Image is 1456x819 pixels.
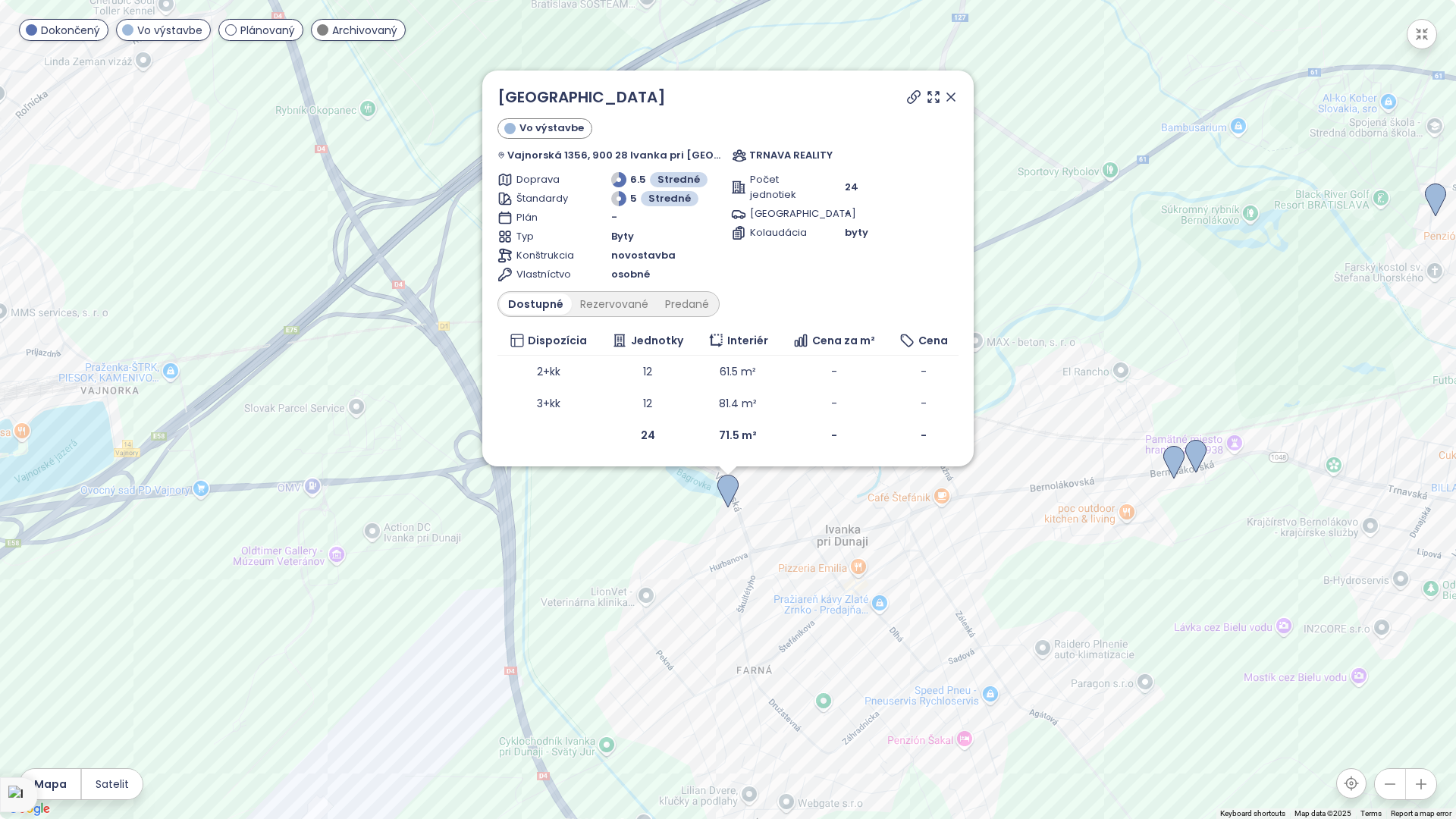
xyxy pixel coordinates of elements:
span: Typ [516,229,573,244]
a: Report a map error [1391,809,1451,817]
span: novostavba [611,248,676,263]
b: 71.5 m² [719,428,757,443]
span: Mapa [34,776,67,792]
span: Dispozícia [528,332,587,349]
span: Dokončený [41,22,100,39]
div: Dostupné [500,293,572,315]
span: - [921,396,927,411]
td: 12 [600,356,696,388]
span: Plán [516,210,573,225]
span: Interiér [727,332,768,349]
span: osobné [611,267,650,282]
span: Konštrukcia [516,248,573,263]
span: Stredné [657,172,700,187]
span: byty [845,225,868,240]
span: Štandardy [516,191,573,206]
b: - [831,428,837,443]
span: - [845,206,851,221]
span: Satelit [96,776,129,792]
td: 61.5 m² [696,356,780,388]
button: Keyboard shortcuts [1220,808,1285,819]
span: Archivovaný [332,22,397,39]
span: Počet jednotiek [750,172,807,202]
div: Predané [657,293,717,315]
span: Doprava [516,172,573,187]
span: Jednotky [631,332,683,349]
span: - [831,396,837,411]
button: Mapa [20,769,80,799]
span: Cena za m² [812,332,875,349]
span: - [921,364,927,379]
a: Terms (opens in new tab) [1360,809,1382,817]
span: Plánovaný [240,22,295,39]
span: - [831,364,837,379]
span: Cena [918,332,948,349]
span: Vo výstavbe [137,22,202,39]
span: Stredné [648,191,691,206]
div: Rezervované [572,293,657,315]
b: 24 [641,428,655,443]
b: - [921,428,927,443]
a: [GEOGRAPHIC_DATA] [497,86,666,108]
td: 3+kk [497,388,600,419]
span: 5 [630,191,637,206]
span: 24 [845,180,858,195]
span: Vo výstavbe [519,121,584,136]
span: Map data ©2025 [1294,809,1351,817]
span: Byty [611,229,634,244]
span: Vlastníctvo [516,267,573,282]
td: 81.4 m² [696,388,780,419]
span: TRNAVA REALITY [749,148,833,163]
td: 2+kk [497,356,600,388]
span: - [611,210,617,225]
td: 12 [600,388,696,419]
span: 6.5 [630,172,646,187]
button: Satelit [82,769,143,799]
span: [GEOGRAPHIC_DATA] [750,206,807,221]
span: Vajnorská 1356, 900 28 Ivanka pri [GEOGRAPHIC_DATA], [GEOGRAPHIC_DATA] [507,148,724,163]
span: Kolaudácia [750,225,807,240]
